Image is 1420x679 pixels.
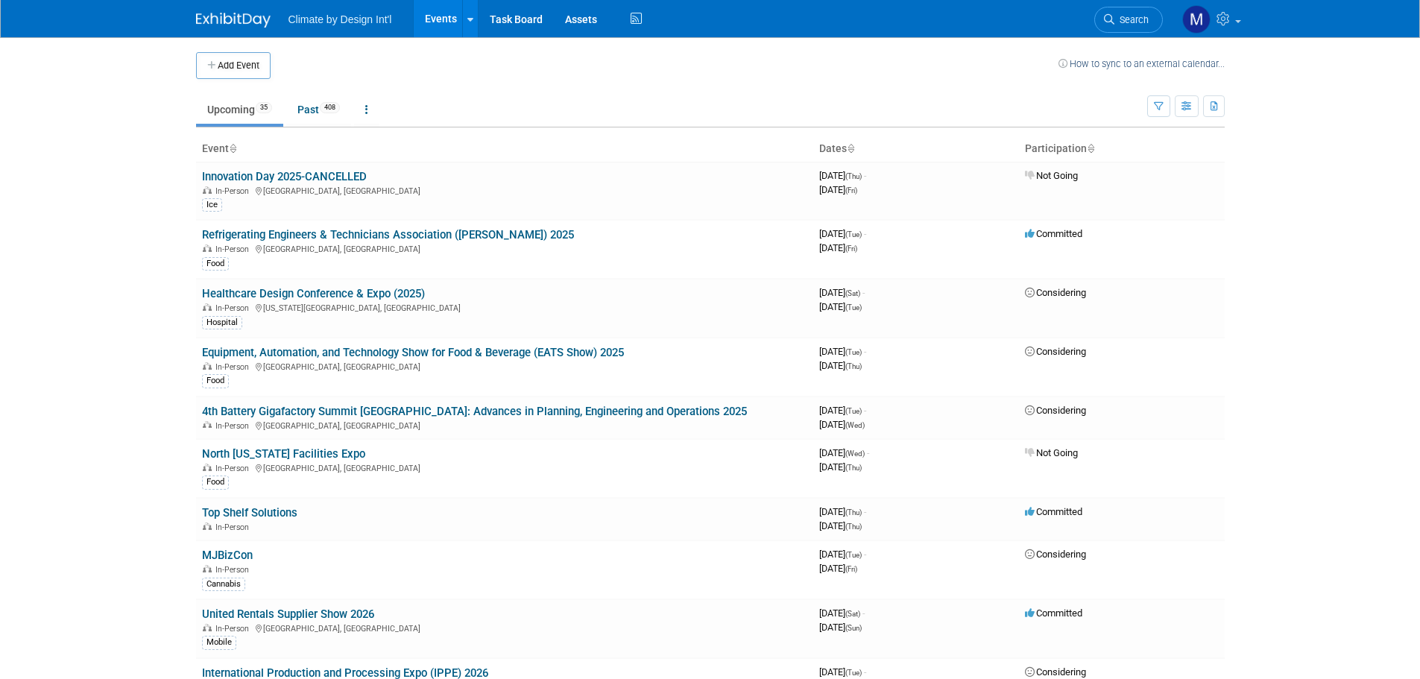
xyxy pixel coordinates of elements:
span: - [864,506,866,517]
span: (Fri) [845,244,857,253]
a: Refrigerating Engineers & Technicians Association ([PERSON_NAME]) 2025 [202,228,574,241]
div: Ice [202,198,222,212]
span: [DATE] [819,228,866,239]
span: [DATE] [819,405,866,416]
span: [DATE] [819,666,866,678]
div: Food [202,257,229,271]
span: [DATE] [819,360,862,371]
span: Considering [1025,405,1086,416]
span: Not Going [1025,170,1078,181]
span: (Wed) [845,421,865,429]
span: In-Person [215,421,253,431]
span: In-Person [215,362,253,372]
img: In-Person Event [203,624,212,631]
img: Michelle Jones [1182,5,1211,34]
span: In-Person [215,565,253,575]
span: (Tue) [845,348,862,356]
span: [DATE] [819,563,857,574]
span: (Thu) [845,172,862,180]
span: [DATE] [819,301,862,312]
span: [DATE] [819,461,862,473]
span: Climate by Design Int'l [288,13,392,25]
div: [GEOGRAPHIC_DATA], [GEOGRAPHIC_DATA] [202,184,807,196]
span: Committed [1025,228,1082,239]
span: [DATE] [819,622,862,633]
span: [DATE] [819,447,869,458]
span: In-Person [215,522,253,532]
th: Dates [813,136,1019,162]
span: In-Person [215,244,253,254]
div: Mobile [202,636,236,649]
div: [GEOGRAPHIC_DATA], [GEOGRAPHIC_DATA] [202,419,807,431]
div: Hospital [202,316,242,329]
img: In-Person Event [203,362,212,370]
span: (Tue) [845,669,862,677]
span: - [864,170,866,181]
span: [DATE] [819,520,862,531]
div: [GEOGRAPHIC_DATA], [GEOGRAPHIC_DATA] [202,242,807,254]
a: Upcoming35 [196,95,283,124]
th: Participation [1019,136,1225,162]
a: Past408 [286,95,351,124]
a: Healthcare Design Conference & Expo (2025) [202,287,425,300]
span: - [862,607,865,619]
a: Sort by Start Date [847,142,854,154]
span: (Tue) [845,407,862,415]
span: [DATE] [819,242,857,253]
span: (Thu) [845,362,862,370]
span: (Wed) [845,449,865,458]
div: [GEOGRAPHIC_DATA], [GEOGRAPHIC_DATA] [202,622,807,634]
span: [DATE] [819,506,866,517]
span: (Sat) [845,289,860,297]
a: United Rentals Supplier Show 2026 [202,607,374,621]
span: (Thu) [845,508,862,517]
span: [DATE] [819,346,866,357]
span: [DATE] [819,549,866,560]
a: Top Shelf Solutions [202,506,297,519]
span: [DATE] [819,170,866,181]
span: [DATE] [819,607,865,619]
img: In-Person Event [203,522,212,530]
span: Committed [1025,607,1082,619]
img: In-Person Event [203,244,212,252]
span: Not Going [1025,447,1078,458]
span: Considering [1025,549,1086,560]
span: - [864,549,866,560]
span: Considering [1025,346,1086,357]
a: Search [1094,7,1163,33]
a: Innovation Day 2025-CANCELLED [202,170,367,183]
span: (Fri) [845,565,857,573]
div: Food [202,476,229,489]
span: In-Person [215,464,253,473]
img: In-Person Event [203,303,212,311]
span: In-Person [215,186,253,196]
span: [DATE] [819,184,857,195]
a: North [US_STATE] Facilities Expo [202,447,365,461]
span: In-Person [215,624,253,634]
span: Committed [1025,506,1082,517]
span: (Tue) [845,551,862,559]
span: 35 [256,102,272,113]
button: Add Event [196,52,271,79]
span: - [864,666,866,678]
a: Sort by Participation Type [1087,142,1094,154]
span: - [864,346,866,357]
span: (Thu) [845,464,862,472]
span: Considering [1025,666,1086,678]
img: In-Person Event [203,565,212,572]
img: In-Person Event [203,421,212,429]
span: (Thu) [845,522,862,531]
img: ExhibitDay [196,13,271,28]
span: - [862,287,865,298]
a: Equipment, Automation, and Technology Show for Food & Beverage (EATS Show) 2025 [202,346,624,359]
span: (Tue) [845,303,862,312]
span: In-Person [215,303,253,313]
span: (Tue) [845,230,862,239]
a: Sort by Event Name [229,142,236,154]
a: How to sync to an external calendar... [1058,58,1225,69]
span: [DATE] [819,287,865,298]
a: MJBizCon [202,549,253,562]
span: [DATE] [819,419,865,430]
div: Cannabis [202,578,245,591]
span: 408 [320,102,340,113]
